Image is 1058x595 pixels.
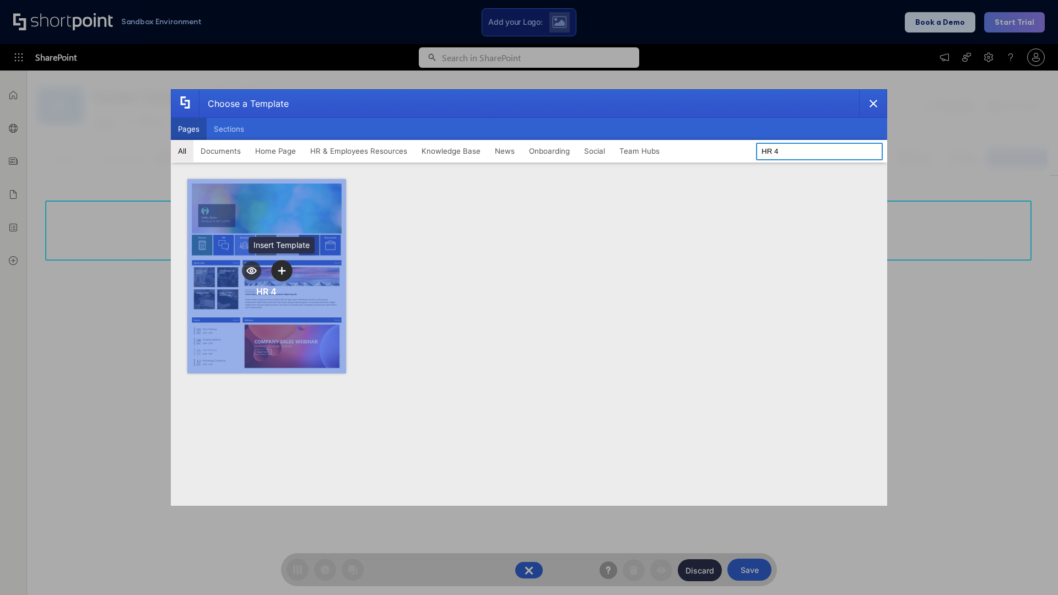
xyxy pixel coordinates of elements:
[488,140,522,162] button: News
[248,140,303,162] button: Home Page
[171,140,193,162] button: All
[303,140,414,162] button: HR & Employees Resources
[171,118,207,140] button: Pages
[193,140,248,162] button: Documents
[860,467,1058,595] iframe: Chat Widget
[612,140,667,162] button: Team Hubs
[756,143,883,160] input: Search
[199,90,289,117] div: Choose a Template
[171,89,887,506] div: template selector
[207,118,251,140] button: Sections
[577,140,612,162] button: Social
[414,140,488,162] button: Knowledge Base
[522,140,577,162] button: Onboarding
[256,286,277,297] div: HR 4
